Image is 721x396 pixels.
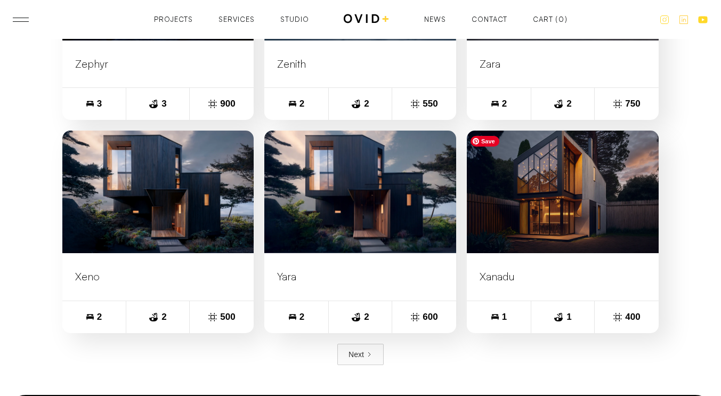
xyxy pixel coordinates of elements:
div: ) [565,16,568,23]
div: 2 [364,99,369,109]
div: ( [555,16,558,23]
span: Save [471,136,499,147]
a: Studio [280,16,309,23]
div: 1 [502,312,507,322]
div: 600 [423,312,438,322]
a: Projects [154,16,193,23]
div: 2 [97,312,102,322]
h4: Xanadu [480,270,646,283]
div: 0 [558,16,564,23]
a: Next Page [337,344,384,365]
div: 3 [161,99,166,109]
div: Cart [533,16,553,23]
h4: Zara [480,58,646,70]
div: 750 [625,99,640,109]
a: Yara22600 [264,131,456,333]
div: 500 [220,312,235,322]
a: News [424,16,446,23]
h4: Zephyr [75,58,241,70]
div: 1 [566,312,571,322]
div: 2 [299,99,304,109]
div: 400 [625,312,640,322]
a: Xeno22500 [62,131,254,333]
div: 2 [161,312,166,322]
div: 900 [220,99,235,109]
a: Services [218,16,255,23]
div: 2 [299,312,304,322]
a: Open empty cart [533,16,568,23]
a: Xanadu11400 [467,131,659,333]
h4: Yara [277,270,443,283]
h4: Zenith [277,58,443,70]
div: 2 [566,99,571,109]
div: List [57,344,665,365]
a: Contact [472,16,507,23]
h4: Xeno [75,270,241,283]
div: Next [349,349,364,360]
div: 3 [97,99,102,109]
div: 2 [502,99,507,109]
div: 550 [423,99,438,109]
div: 2 [364,312,369,322]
